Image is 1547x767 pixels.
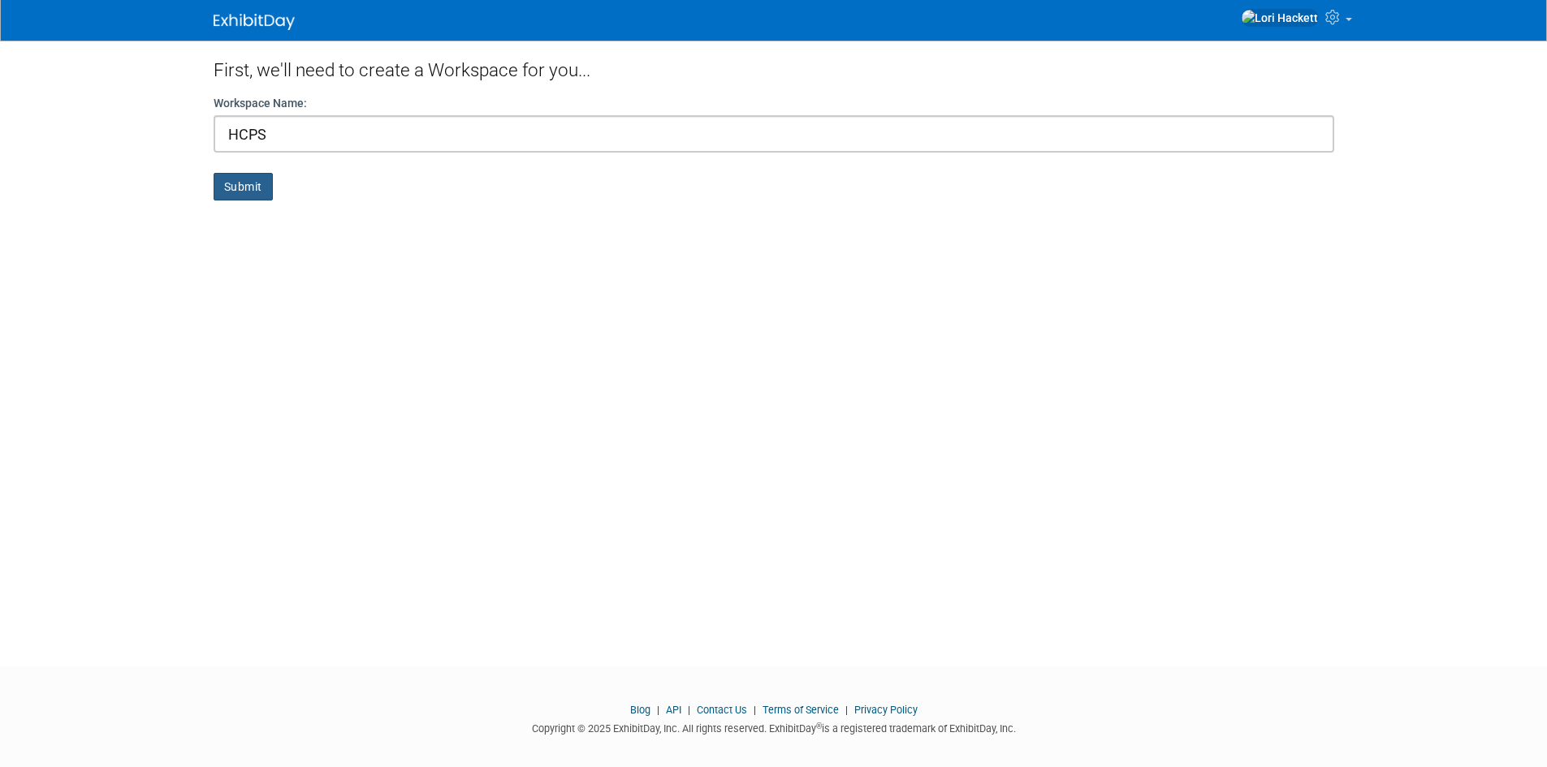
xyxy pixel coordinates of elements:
div: First, we'll need to create a Workspace for you... [214,41,1334,95]
button: Submit [214,173,273,200]
a: Terms of Service [763,704,839,716]
a: Blog [630,704,650,716]
a: Contact Us [697,704,747,716]
span: | [684,704,694,716]
span: | [750,704,760,716]
input: Name of your organization [214,115,1334,153]
img: ExhibitDay [214,14,295,30]
label: Workspace Name: [214,95,307,111]
a: API [666,704,681,716]
img: Lori Hackett [1241,9,1319,27]
span: | [653,704,663,716]
sup: ® [816,722,822,730]
a: Privacy Policy [854,704,918,716]
span: | [841,704,852,716]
